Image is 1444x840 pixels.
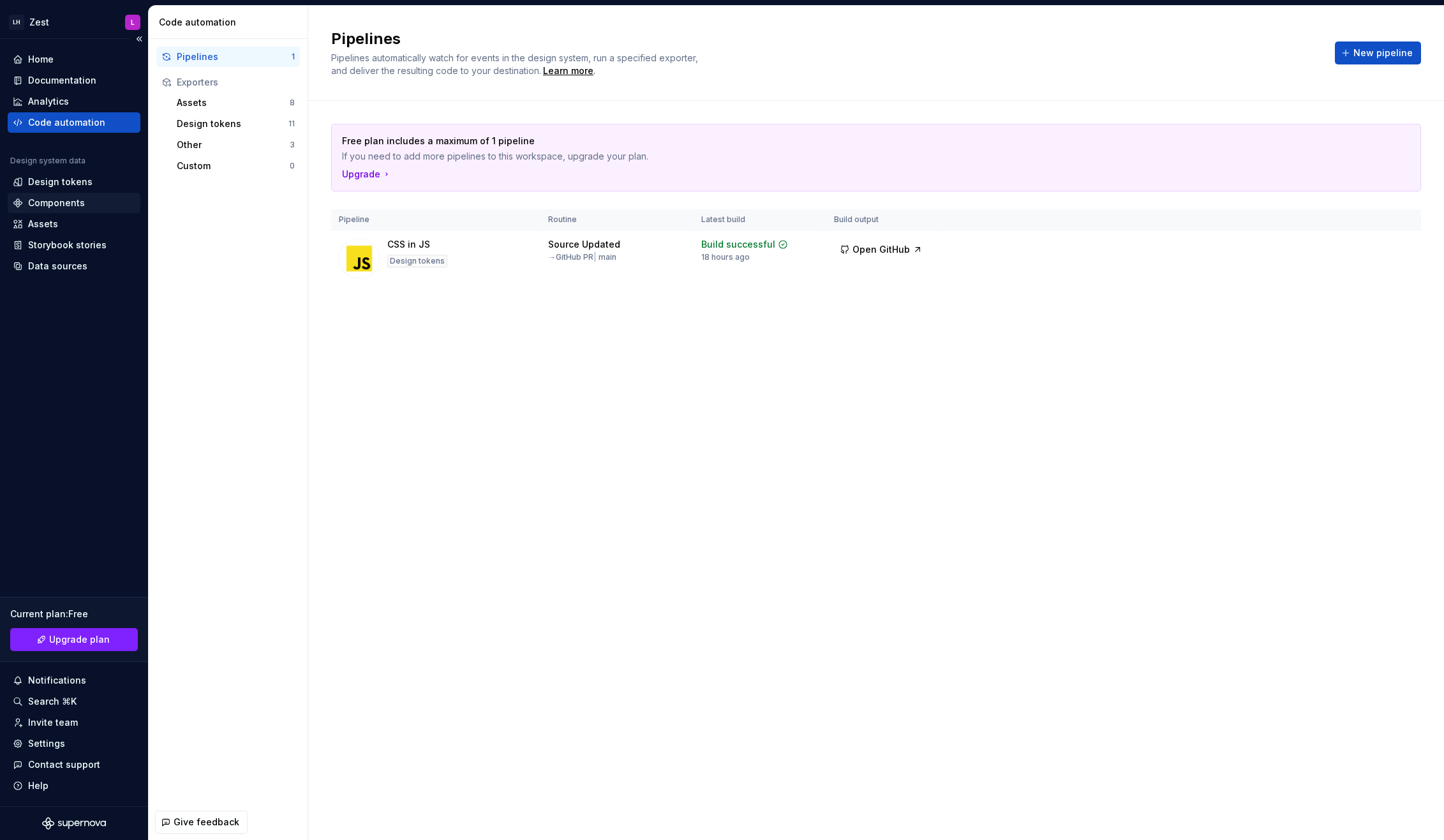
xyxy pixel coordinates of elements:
[28,260,87,273] div: Data sources
[130,30,148,48] button: Collapse sidebar
[8,712,140,733] a: Invite team
[288,119,295,129] div: 11
[177,117,288,130] div: Design tokens
[8,256,140,276] a: Data sources
[342,150,1321,163] p: If you need to add more pipelines to this workspace, upgrade your plan.
[8,112,140,133] a: Code automation
[8,754,140,775] button: Contact support
[10,608,138,620] div: Current plan : Free
[331,29,1320,49] h2: Pipelines
[548,252,616,262] div: → GitHub PR main
[834,238,928,261] button: Open GitHub
[177,76,295,89] div: Exporters
[290,161,295,171] div: 0
[28,116,105,129] div: Code automation
[177,139,290,151] div: Other
[159,16,302,29] div: Code automation
[701,252,750,262] div: 18 hours ago
[3,8,145,36] button: LHZestL
[8,70,140,91] a: Documentation
[172,114,300,134] button: Design tokens11
[541,66,595,76] span: .
[387,238,430,251] div: CSS in JS
[28,758,100,771] div: Contact support
[177,96,290,109] div: Assets
[28,218,58,230] div: Assets
[834,246,928,257] a: Open GitHub
[177,50,292,63] div: Pipelines
[290,140,295,150] div: 3
[8,733,140,754] a: Settings
[290,98,295,108] div: 8
[8,49,140,70] a: Home
[8,670,140,691] button: Notifications
[342,135,1321,147] p: Free plan includes a maximum of 1 pipeline
[156,47,300,67] button: Pipelines1
[9,15,24,30] div: LH
[172,156,300,176] button: Custom0
[8,235,140,255] a: Storybook stories
[543,64,593,77] a: Learn more
[1353,47,1413,59] span: New pipeline
[131,17,135,27] div: L
[49,633,110,646] span: Upgrade plan
[28,95,69,108] div: Analytics
[8,193,140,213] a: Components
[177,160,290,172] div: Custom
[387,255,447,267] div: Design tokens
[28,779,48,792] div: Help
[292,52,295,62] div: 1
[540,209,694,230] th: Routine
[42,817,106,830] svg: Supernova Logo
[593,252,597,262] span: |
[331,52,701,76] span: Pipelines automatically watch for events in the design system, run a specified exporter, and deli...
[8,91,140,112] a: Analytics
[8,776,140,796] button: Help
[701,238,775,251] div: Build successful
[28,716,78,729] div: Invite team
[29,16,49,29] div: Zest
[852,243,910,256] span: Open GitHub
[28,74,96,87] div: Documentation
[28,239,107,251] div: Storybook stories
[28,197,85,209] div: Components
[548,238,620,251] div: Source Updated
[172,135,300,155] button: Other3
[826,209,939,230] th: Build output
[28,176,93,188] div: Design tokens
[1335,41,1421,64] button: New pipeline
[342,168,392,181] button: Upgrade
[155,811,248,834] button: Give feedback
[331,209,540,230] th: Pipeline
[172,93,300,113] button: Assets8
[28,737,65,750] div: Settings
[28,695,77,708] div: Search ⌘K
[694,209,826,230] th: Latest build
[174,816,239,829] span: Give feedback
[28,674,86,687] div: Notifications
[10,628,138,651] button: Upgrade plan
[10,156,86,166] div: Design system data
[8,172,140,192] a: Design tokens
[8,214,140,234] a: Assets
[28,53,54,66] div: Home
[8,691,140,712] button: Search ⌘K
